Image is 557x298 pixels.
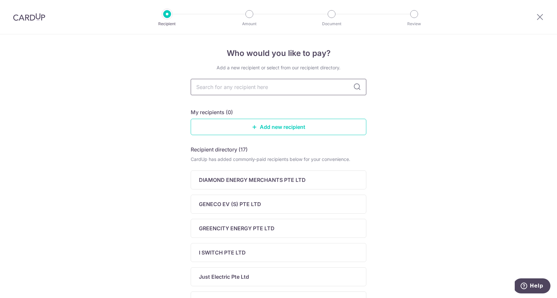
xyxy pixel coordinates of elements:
h5: Recipient directory (17) [191,146,248,153]
p: GREENCITY ENERGY PTE LTD [199,224,275,232]
h4: Who would you like to pay? [191,47,366,59]
div: CardUp has added commonly-paid recipients below for your convenience. [191,156,366,163]
img: CardUp [13,13,45,21]
iframe: Opens a widget where you can find more information [515,278,550,295]
p: I SWITCH PTE LTD [199,249,246,256]
p: Document [307,21,356,27]
a: Add new recipient [191,119,366,135]
p: Recipient [143,21,191,27]
p: Just Electric Pte Ltd [199,273,249,281]
input: Search for any recipient here [191,79,366,95]
h5: My recipients (0) [191,108,233,116]
p: DIAMOND ENERGY MERCHANTS PTE LTD [199,176,306,184]
p: Review [390,21,438,27]
p: Amount [225,21,274,27]
p: GENECO EV (S) PTE LTD [199,200,261,208]
div: Add a new recipient or select from our recipient directory. [191,64,366,71]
